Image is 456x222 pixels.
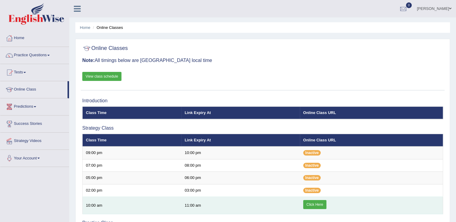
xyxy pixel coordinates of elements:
[303,200,326,209] a: Click Here
[181,134,300,146] th: Link Expiry At
[0,47,69,62] a: Practice Questions
[82,44,128,53] h2: Online Classes
[80,25,90,30] a: Home
[82,125,443,131] h3: Strategy Class
[0,150,69,165] a: Your Account
[406,2,412,8] span: 0
[82,58,443,63] h3: All timings below are [GEOGRAPHIC_DATA] local time
[181,106,300,119] th: Link Expiry At
[82,72,121,81] a: View class schedule
[83,197,181,214] td: 10:00 am
[181,146,300,159] td: 10:00 pm
[82,58,95,63] b: Note:
[303,175,321,180] span: Inactive
[0,81,68,96] a: Online Class
[181,172,300,184] td: 06:00 pm
[83,134,181,146] th: Class Time
[303,163,321,168] span: Inactive
[83,146,181,159] td: 09:00 pm
[0,98,69,113] a: Predictions
[82,98,443,103] h3: Introduction
[0,64,69,79] a: Tests
[83,159,181,172] td: 07:00 pm
[300,106,443,119] th: Online Class URL
[181,197,300,214] td: 11:00 am
[91,25,123,30] li: Online Classes
[303,150,321,156] span: Inactive
[0,133,69,148] a: Strategy Videos
[303,188,321,193] span: Inactive
[181,159,300,172] td: 08:00 pm
[83,106,181,119] th: Class Time
[300,134,443,146] th: Online Class URL
[83,184,181,197] td: 02:00 pm
[0,30,69,45] a: Home
[83,172,181,184] td: 05:00 pm
[0,116,69,131] a: Success Stories
[181,184,300,197] td: 03:00 pm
